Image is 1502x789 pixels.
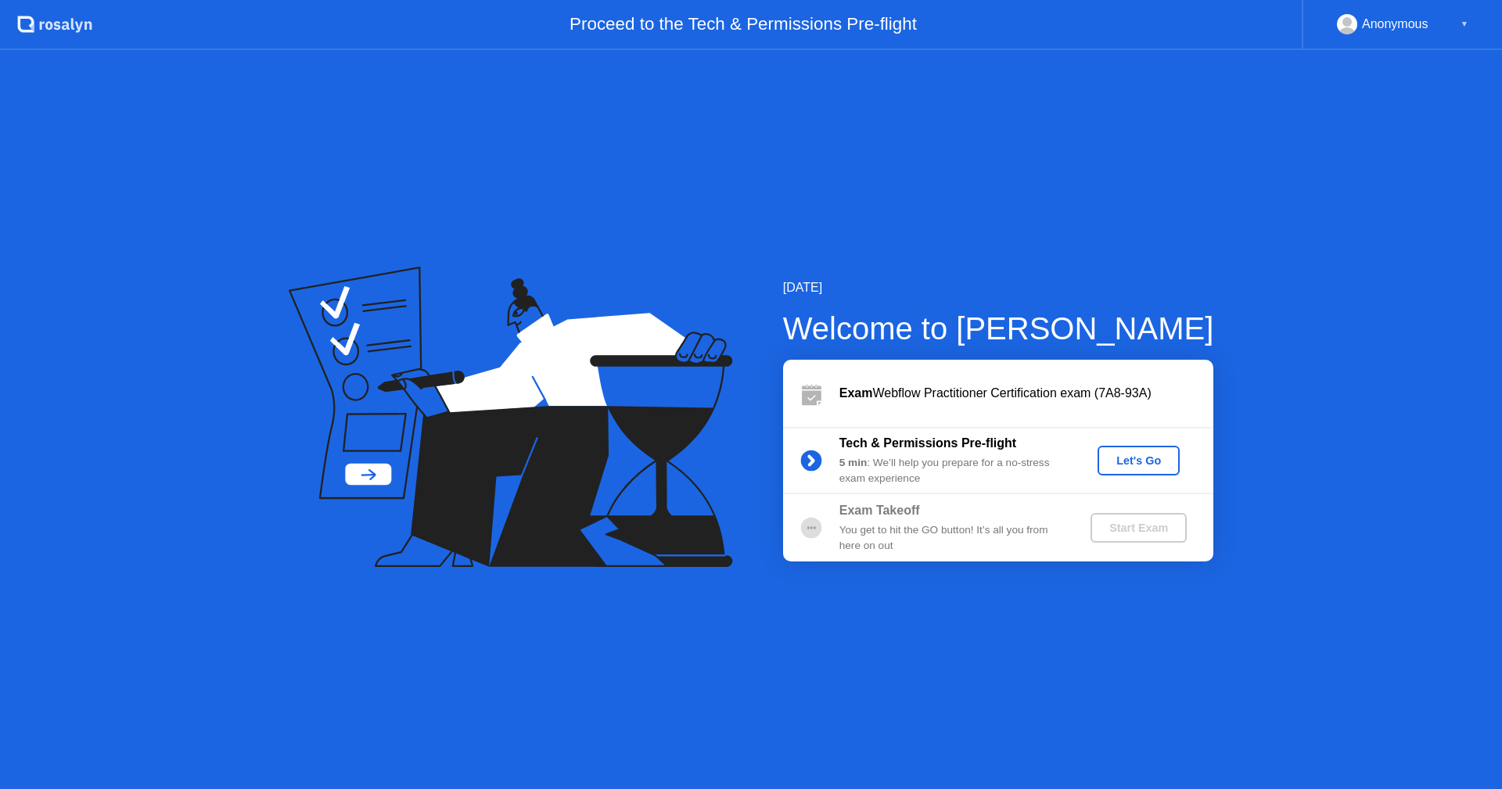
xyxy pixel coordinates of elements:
div: : We’ll help you prepare for a no-stress exam experience [839,455,1065,487]
div: ▼ [1461,14,1468,34]
b: 5 min [839,457,868,468]
div: Anonymous [1362,14,1428,34]
b: Exam Takeoff [839,504,920,517]
b: Tech & Permissions Pre-flight [839,436,1016,450]
div: [DATE] [783,278,1214,297]
button: Start Exam [1091,513,1187,543]
div: Let's Go [1104,454,1173,467]
button: Let's Go [1098,446,1180,475]
div: Webflow Practitioner Certification exam (7A8-93A) [839,384,1213,403]
div: Welcome to [PERSON_NAME] [783,305,1214,352]
b: Exam [839,386,873,400]
div: You get to hit the GO button! It’s all you from here on out [839,522,1065,554]
div: Start Exam [1097,522,1180,534]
